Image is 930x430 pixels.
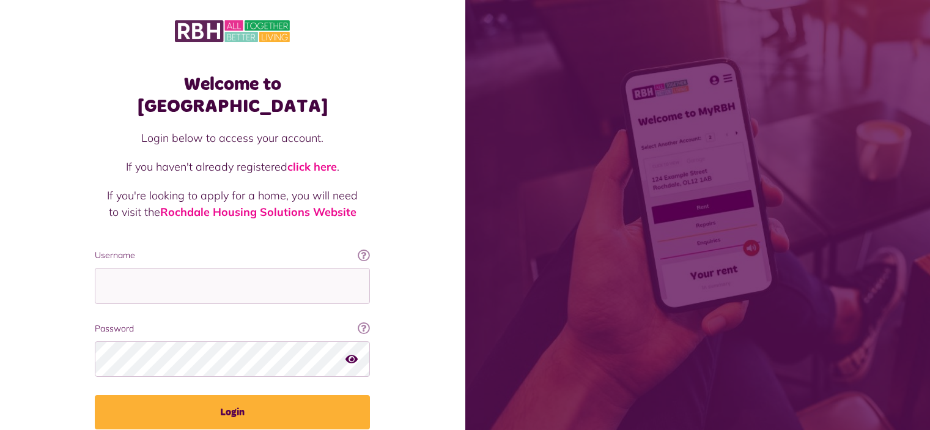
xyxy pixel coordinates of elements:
[107,187,358,220] p: If you're looking to apply for a home, you will need to visit the
[287,160,337,174] a: click here
[95,73,370,117] h1: Welcome to [GEOGRAPHIC_DATA]
[175,18,290,44] img: MyRBH
[107,158,358,175] p: If you haven't already registered .
[107,130,358,146] p: Login below to access your account.
[160,205,356,219] a: Rochdale Housing Solutions Website
[95,322,370,335] label: Password
[95,395,370,429] button: Login
[95,249,370,262] label: Username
